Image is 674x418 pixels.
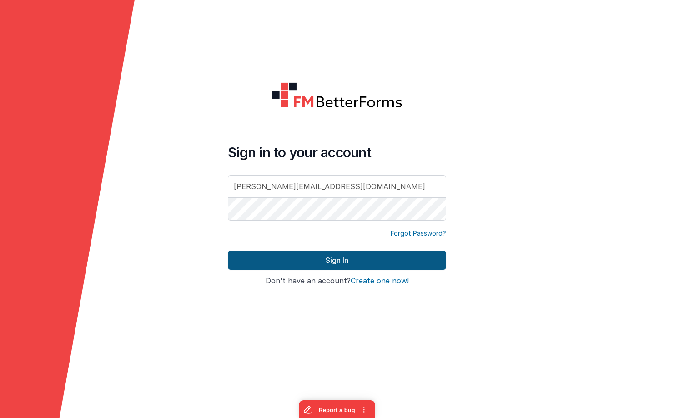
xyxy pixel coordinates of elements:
[228,277,446,285] h4: Don't have an account?
[228,144,446,161] h4: Sign in to your account
[228,251,446,270] button: Sign In
[391,229,446,238] a: Forgot Password?
[228,175,446,198] input: Email Address
[351,277,409,285] button: Create one now!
